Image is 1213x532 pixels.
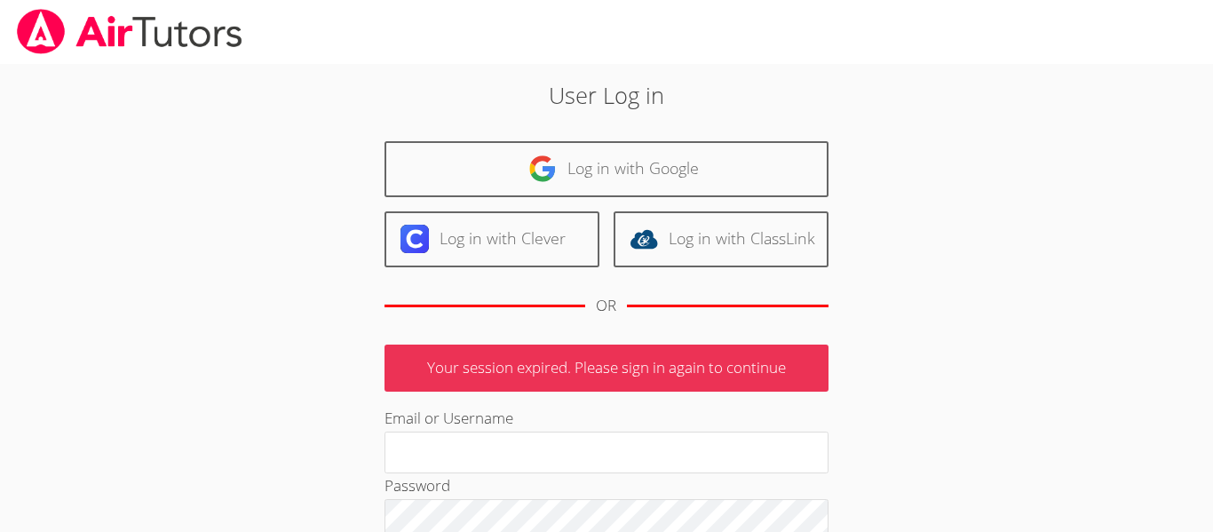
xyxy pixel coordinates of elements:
h2: User Log in [279,78,934,112]
img: airtutors_banner-c4298cdbf04f3fff15de1276eac7730deb9818008684d7c2e4769d2f7ddbe033.png [15,9,244,54]
img: classlink-logo-d6bb404cc1216ec64c9a2012d9dc4662098be43eaf13dc465df04b49fa7ab582.svg [630,225,658,253]
p: Your session expired. Please sign in again to continue [385,345,828,392]
a: Log in with ClassLink [614,211,828,267]
label: Email or Username [385,408,513,428]
a: Log in with Clever [385,211,599,267]
label: Password [385,475,450,496]
a: Log in with Google [385,141,828,197]
img: clever-logo-6eab21bc6e7a338710f1a6ff85c0baf02591cd810cc4098c63d3a4b26e2feb20.svg [400,225,429,253]
img: google-logo-50288ca7cdecda66e5e0955fdab243c47b7ad437acaf1139b6f446037453330a.svg [528,155,557,183]
div: OR [596,293,616,319]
